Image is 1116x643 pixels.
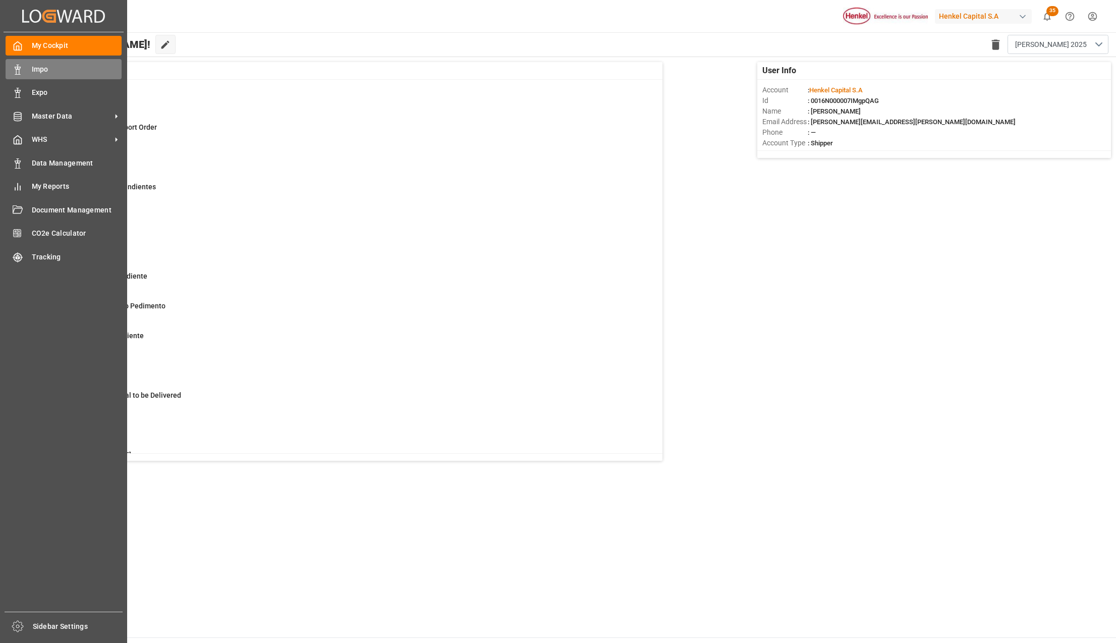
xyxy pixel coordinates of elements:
a: 11PO EmptyLine Items [52,152,650,173]
span: Sidebar Settings [33,621,123,632]
button: show 35 new notifications [1036,5,1058,28]
span: My Cockpit [32,40,122,51]
a: 14723Create Transport OrderLine Items [52,122,650,143]
span: : [PERSON_NAME][EMAIL_ADDRESS][PERSON_NAME][DOMAIN_NAME] [808,118,1016,126]
span: My Reports [32,181,122,192]
span: : [808,86,863,94]
span: : 0016N000007IMgpQAG [808,97,879,104]
a: 15Pendiente Pago PedimentoImpo [52,301,650,322]
span: Phone [762,127,808,138]
span: Henkel Capital S.A [809,86,863,94]
div: Henkel Capital S.A [935,9,1032,24]
a: 998Daily DeliveriesImpo [52,360,650,382]
button: Henkel Capital S.A [935,7,1036,26]
span: Expo [32,87,122,98]
span: Impo [32,64,122,75]
a: 69ArrivedImpo [52,211,650,233]
a: Data Management [6,153,122,173]
a: 2Despacho PendienteImpo [52,331,650,352]
span: : Shipper [808,139,833,147]
span: Account [762,85,808,95]
a: Expo [6,83,122,102]
a: 68CheckingLine Items [52,92,650,114]
span: Storage Material to be Delivered [77,391,181,399]
a: 63In ProgressImpo [52,241,650,262]
span: Hello [PERSON_NAME]! [42,35,150,54]
a: 12Storage Material to be DeliveredImpo [52,390,650,411]
span: Email Address [762,117,808,127]
img: Henkel%20logo.jpg_1689854090.jpg [843,8,928,25]
span: Master Data [32,111,111,122]
span: Document Management [32,205,122,216]
span: User Info [762,65,796,77]
a: Document Management [6,200,122,220]
button: Help Center [1058,5,1081,28]
span: Id [762,95,808,106]
span: [PERSON_NAME] 2025 [1015,39,1087,50]
span: Name [762,106,808,117]
a: CO2e Calculator [6,224,122,243]
a: 731[PERSON_NAME] [52,450,650,471]
a: 49Etiquetado PendienteImpo [52,271,650,292]
span: WHS [32,134,111,145]
button: open menu [1008,35,1108,54]
a: Impo [6,59,122,79]
a: My Cockpit [6,36,122,56]
span: CO2e Calculator [32,228,122,239]
span: 35 [1046,6,1058,16]
a: My Reports [6,177,122,196]
a: Tracking [6,247,122,266]
span: : [PERSON_NAME] [808,108,861,115]
span: Tracking [32,252,122,262]
a: 1144MATRIZImpo [52,420,650,441]
a: 33Documentos PendientesImpo [52,182,650,203]
span: : — [808,129,816,136]
span: Account Type [762,138,808,148]
span: Data Management [32,158,122,169]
